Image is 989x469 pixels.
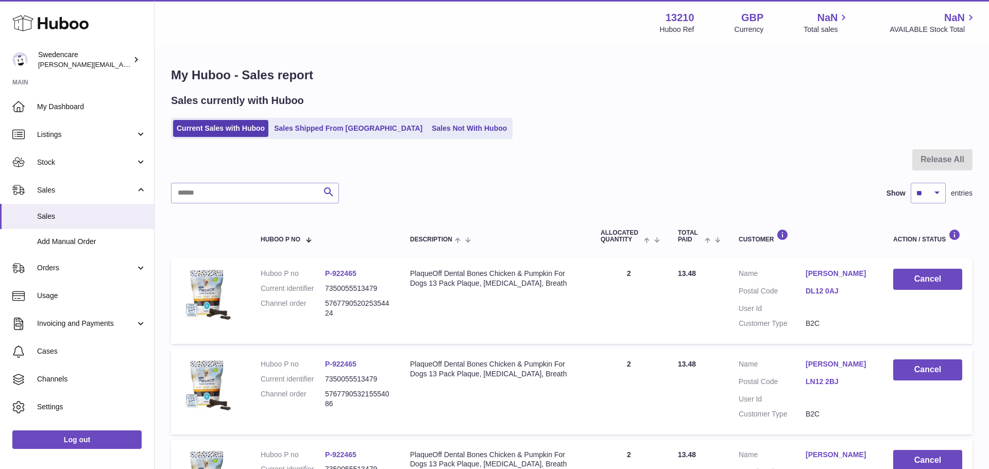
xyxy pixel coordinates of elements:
[893,359,962,380] button: Cancel
[37,263,135,273] span: Orders
[428,120,510,137] a: Sales Not With Huboo
[678,360,696,368] span: 13.48
[37,237,146,247] span: Add Manual Order
[261,450,325,460] dt: Huboo P no
[181,359,233,411] img: $_57.JPG
[325,450,356,459] a: P-922465
[37,130,135,140] span: Listings
[804,25,849,34] span: Total sales
[37,346,146,356] span: Cases
[806,269,873,279] a: [PERSON_NAME]
[678,269,696,277] span: 13.48
[741,11,763,25] strong: GBP
[325,284,389,293] dd: 7350055513479
[678,230,702,243] span: Total paid
[817,11,838,25] span: NaN
[37,291,146,301] span: Usage
[261,359,325,369] dt: Huboo P no
[261,269,325,279] dt: Huboo P no
[173,120,268,137] a: Current Sales with Huboo
[806,319,873,328] dd: B2C
[325,299,389,318] dd: 576779052025354424
[590,258,668,344] td: 2
[37,158,135,167] span: Stock
[181,269,233,320] img: $_57.JPG
[261,374,325,384] dt: Current identifier
[739,409,806,419] dt: Customer Type
[410,359,580,379] div: PlaqueOff Dental Bones Chicken & Pumpkin For Dogs 13 Pack Plaque, [MEDICAL_DATA], Breath
[806,359,873,369] a: [PERSON_NAME]
[325,374,389,384] dd: 7350055513479
[37,374,146,384] span: Channels
[12,52,28,67] img: rebecca.fall@swedencare.co.uk
[735,25,764,34] div: Currency
[893,229,962,243] div: Action / Status
[739,269,806,281] dt: Name
[739,229,873,243] div: Customer
[944,11,965,25] span: NaN
[325,360,356,368] a: P-922465
[601,230,641,243] span: ALLOCATED Quantity
[325,269,356,277] a: P-922465
[739,319,806,328] dt: Customer Type
[666,11,694,25] strong: 13210
[38,60,207,68] span: [PERSON_NAME][EMAIL_ADDRESS][DOMAIN_NAME]
[739,394,806,404] dt: User Id
[590,349,668,435] td: 2
[410,269,580,288] div: PlaqueOff Dental Bones Chicken & Pumpkin For Dogs 13 Pack Plaque, [MEDICAL_DATA], Breath
[261,236,300,243] span: Huboo P no
[678,450,696,459] span: 13.48
[37,102,146,112] span: My Dashboard
[37,402,146,412] span: Settings
[890,11,977,34] a: NaN AVAILABLE Stock Total
[806,450,873,460] a: [PERSON_NAME]
[171,94,304,108] h2: Sales currently with Huboo
[951,188,973,198] span: entries
[806,286,873,296] a: DL12 0AJ
[37,185,135,195] span: Sales
[38,50,131,70] div: Swedencare
[739,304,806,314] dt: User Id
[893,269,962,290] button: Cancel
[886,188,906,198] label: Show
[12,430,142,449] a: Log out
[739,377,806,389] dt: Postal Code
[890,25,977,34] span: AVAILABLE Stock Total
[261,389,325,409] dt: Channel order
[261,284,325,293] dt: Current identifier
[804,11,849,34] a: NaN Total sales
[806,409,873,419] dd: B2C
[660,25,694,34] div: Huboo Ref
[171,67,973,83] h1: My Huboo - Sales report
[739,286,806,299] dt: Postal Code
[37,319,135,328] span: Invoicing and Payments
[739,359,806,372] dt: Name
[261,299,325,318] dt: Channel order
[37,212,146,221] span: Sales
[806,377,873,387] a: LN12 2BJ
[410,236,452,243] span: Description
[270,120,426,137] a: Sales Shipped From [GEOGRAPHIC_DATA]
[739,450,806,462] dt: Name
[325,389,389,409] dd: 576779053215554086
